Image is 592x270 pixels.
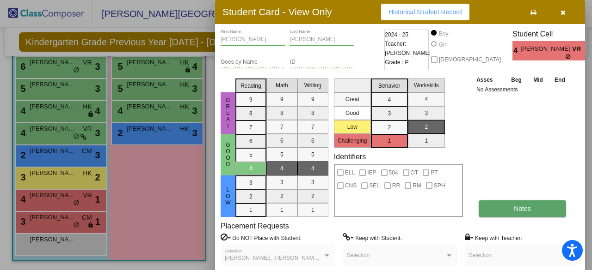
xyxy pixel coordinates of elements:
span: Low [224,186,232,206]
span: [DEMOGRAPHIC_DATA] [439,54,501,65]
span: [PERSON_NAME], [PERSON_NAME], [PERSON_NAME], [PERSON_NAME] [225,255,417,261]
span: VR [572,44,585,54]
div: Girl [438,41,448,49]
span: Historical Student Record [388,8,462,16]
span: 504 [389,167,398,178]
div: Boy [438,30,449,38]
span: RR [392,180,400,191]
span: Good [224,142,232,168]
th: End [549,75,571,85]
span: Grade : P [385,58,408,67]
button: Notes [479,200,566,217]
input: goes by name [221,59,285,66]
span: IEP [367,167,376,178]
span: 4 [512,45,520,56]
th: Mid [528,75,549,85]
label: = Keep with Teacher: [465,233,522,242]
span: 2024 - 25 [385,30,408,39]
span: PT [431,167,438,178]
span: Notes [514,205,531,212]
td: No Assessments [474,85,571,94]
span: SEL [369,180,380,191]
span: SPH [434,180,445,191]
span: [PERSON_NAME] [521,44,572,54]
th: Beg [505,75,527,85]
label: Placement Requests [221,222,289,230]
label: = Do NOT Place with Student: [221,233,302,242]
h3: Student Card - View Only [222,6,332,18]
button: Historical Student Record [381,4,469,20]
label: = Keep with Student: [343,233,402,242]
span: Teacher: [PERSON_NAME] [385,39,431,58]
span: CNS [345,180,357,191]
span: ELL [345,167,355,178]
th: Asses [474,75,505,85]
span: Great [224,97,232,129]
span: OT [411,167,419,178]
span: RM [413,180,421,191]
label: Identifiers [334,152,366,161]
